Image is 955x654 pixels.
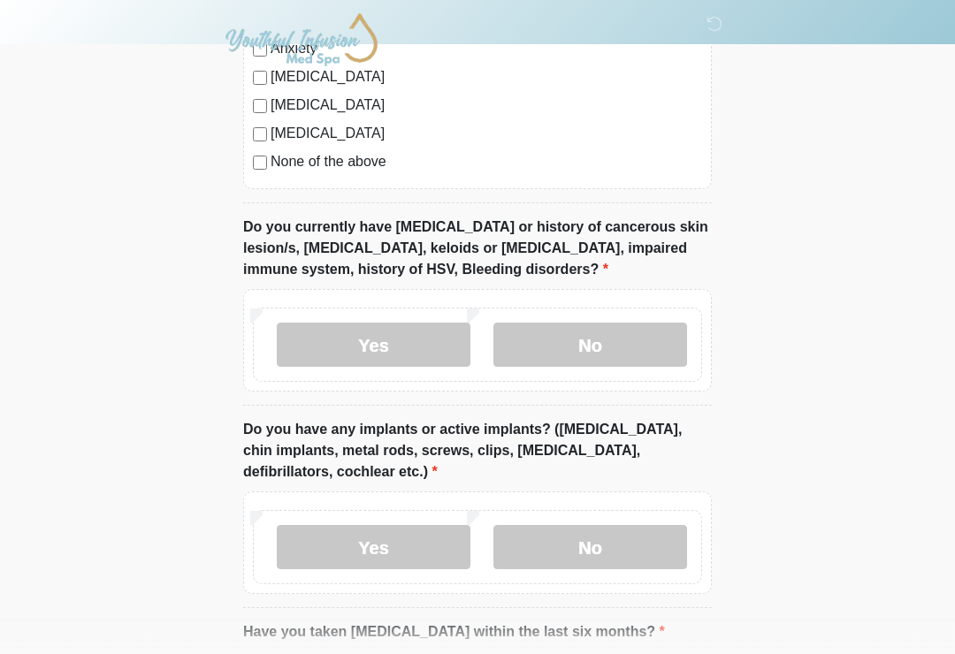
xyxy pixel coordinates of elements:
label: [MEDICAL_DATA] [271,95,702,116]
label: Do you have any implants or active implants? ([MEDICAL_DATA], chin implants, metal rods, screws, ... [243,419,712,483]
input: [MEDICAL_DATA] [253,127,267,141]
label: Do you currently have [MEDICAL_DATA] or history of cancerous skin lesion/s, [MEDICAL_DATA], keloi... [243,217,712,280]
img: Youthful Infusion Med Spa - Grapevine Logo [225,13,378,66]
label: No [493,323,687,367]
label: No [493,525,687,569]
input: [MEDICAL_DATA] [253,99,267,113]
label: Yes [277,323,470,367]
label: Yes [277,525,470,569]
label: Have you taken [MEDICAL_DATA] within the last six months? [243,621,665,643]
input: None of the above [253,156,267,170]
label: None of the above [271,151,702,172]
label: [MEDICAL_DATA] [271,123,702,144]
